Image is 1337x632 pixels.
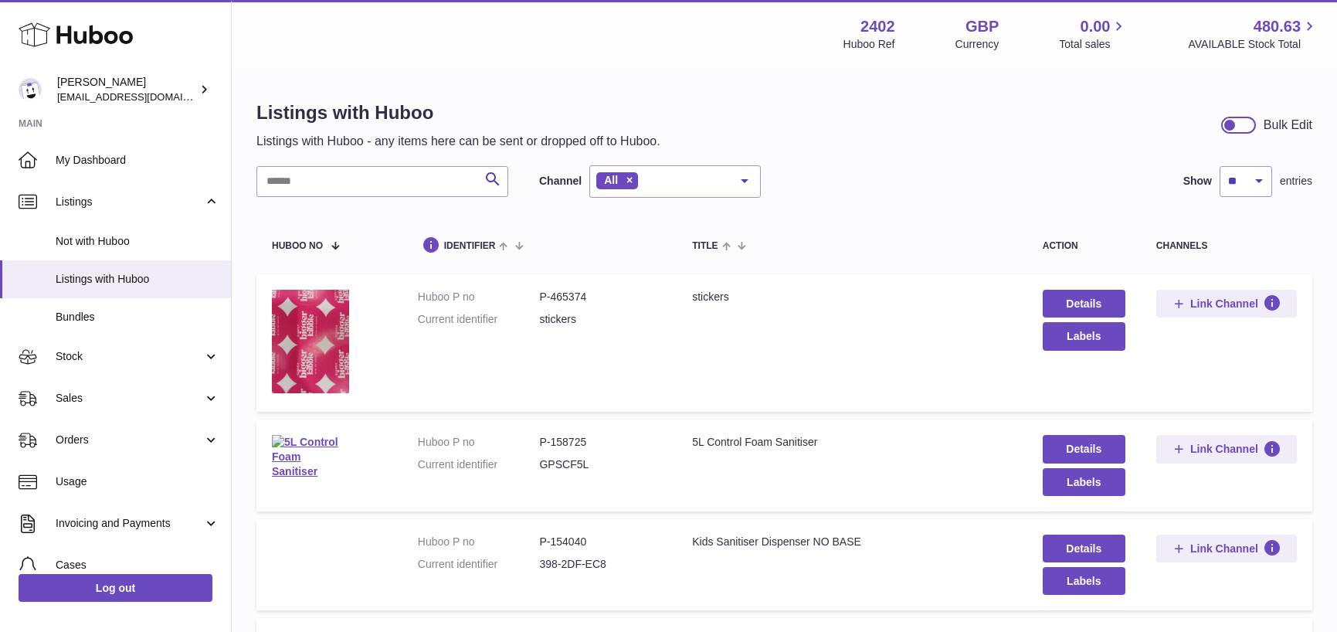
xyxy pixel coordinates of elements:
[1043,435,1125,463] a: Details
[1081,16,1111,37] span: 0.00
[539,312,661,327] dd: stickers
[19,574,212,602] a: Log out
[860,16,895,37] strong: 2402
[1059,37,1128,52] span: Total sales
[272,241,323,251] span: Huboo no
[1156,241,1297,251] div: channels
[843,37,895,52] div: Huboo Ref
[418,557,540,572] dt: Current identifier
[56,153,219,168] span: My Dashboard
[1188,16,1318,52] a: 480.63 AVAILABLE Stock Total
[539,535,661,549] dd: P-154040
[56,272,219,287] span: Listings with Huboo
[418,290,540,304] dt: Huboo P no
[1280,174,1312,189] span: entries
[56,474,219,489] span: Usage
[965,16,999,37] strong: GBP
[692,290,1012,304] div: stickers
[1183,174,1212,189] label: Show
[418,435,540,450] dt: Huboo P no
[1264,117,1312,134] div: Bulk Edit
[256,100,660,125] h1: Listings with Huboo
[604,174,618,186] span: All
[1043,567,1125,595] button: Labels
[57,75,196,104] div: [PERSON_NAME]
[56,433,203,447] span: Orders
[692,535,1012,549] div: Kids Sanitiser Dispenser NO BASE
[1156,290,1297,318] button: Link Channel
[1156,535,1297,562] button: Link Channel
[539,174,582,189] label: Channel
[1190,542,1258,556] span: Link Channel
[56,516,203,531] span: Invoicing and Payments
[1043,535,1125,562] a: Details
[256,133,660,150] p: Listings with Huboo - any items here can be sent or dropped off to Huboo.
[272,290,349,392] img: stickers
[539,557,661,572] dd: 398-2DF-EC8
[955,37,999,52] div: Currency
[1156,435,1297,463] button: Link Channel
[418,535,540,549] dt: Huboo P no
[1043,468,1125,496] button: Labels
[56,310,219,324] span: Bundles
[56,349,203,364] span: Stock
[56,234,219,249] span: Not with Huboo
[272,435,349,479] img: 5L Control Foam Sanitiser
[539,435,661,450] dd: P-158725
[1188,37,1318,52] span: AVAILABLE Stock Total
[56,195,203,209] span: Listings
[1190,297,1258,311] span: Link Channel
[56,391,203,406] span: Sales
[1254,16,1301,37] span: 480.63
[418,457,540,472] dt: Current identifier
[692,241,718,251] span: title
[692,435,1012,450] div: 5L Control Foam Sanitiser
[1043,290,1125,318] a: Details
[57,90,227,103] span: [EMAIL_ADDRESS][DOMAIN_NAME]
[1043,322,1125,350] button: Labels
[19,78,42,101] img: internalAdmin-2402@internal.huboo.com
[444,241,496,251] span: identifier
[418,312,540,327] dt: Current identifier
[1043,241,1125,251] div: action
[539,290,661,304] dd: P-465374
[1059,16,1128,52] a: 0.00 Total sales
[56,558,219,573] span: Cases
[539,457,661,472] dd: GPSCF5L
[1190,442,1258,456] span: Link Channel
